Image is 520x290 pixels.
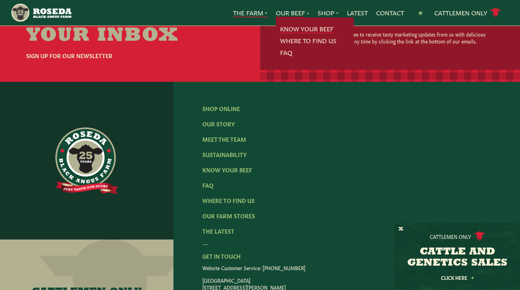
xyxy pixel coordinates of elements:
p: Website Customer Service: [PHONE_NUMBER] [202,264,491,271]
img: cattle-icon.svg [474,232,485,241]
h3: CATTLE AND GENETICS SALES [403,246,511,269]
a: The Farm [233,8,267,17]
p: By clicking "Subscribe" you agree to receive tasty marketing updates from us with delicious deals... [286,31,487,45]
a: FAQ [202,181,214,189]
a: FAQ [280,48,292,57]
a: Our Story [202,120,235,127]
img: https://roseda.com/wp-content/uploads/2021/06/roseda-25-full@2x.png [55,127,118,194]
a: The Latest [202,227,234,235]
p: Cattlemen Only [430,233,471,240]
a: Meet The Team [202,135,246,143]
div: — [202,239,491,248]
a: Cattlemen Only [434,7,501,19]
button: X [398,226,403,233]
a: Know Your Beef [280,24,334,33]
a: Our Farm Stores [202,212,255,219]
a: Where To Find Us [202,196,255,204]
a: Shop [318,8,339,17]
a: Where To Find Us [280,36,336,45]
a: Latest [347,8,368,17]
a: Shop Online [202,104,240,112]
img: https://roseda.com/wp-content/uploads/2021/05/roseda-25-header.png [10,3,71,23]
a: Know Your Beef [202,166,252,173]
h6: Sign Up For Our Newsletter [26,51,204,60]
a: Our Beef [276,8,309,17]
a: Click Here [426,275,489,280]
a: Contact [376,8,404,17]
h2: Beef Up Your Inbox [26,7,204,46]
a: Sustainability [202,150,247,158]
